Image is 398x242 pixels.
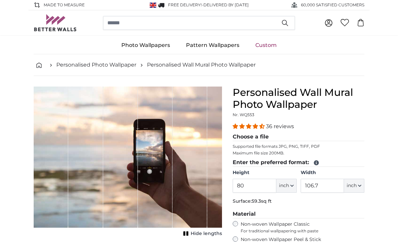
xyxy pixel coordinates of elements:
a: Personalised Photo Wallpaper [56,61,136,69]
label: Height [233,169,296,176]
img: Betterwalls [34,14,77,31]
h1: Personalised Wall Mural Photo Wallpaper [233,87,364,111]
span: inch [347,182,357,189]
img: United Kingdom [150,3,156,8]
p: Supported file formats JPG, PNG, TIFF, PDF [233,144,364,149]
legend: Enter the preferred format: [233,158,364,167]
label: Non-woven Wallpaper Classic [241,221,364,234]
button: Hide lengths [181,229,222,238]
legend: Choose a file [233,133,364,141]
span: 36 reviews [266,123,294,129]
legend: Material [233,210,364,218]
span: Made to Measure [44,2,85,8]
span: Hide lengths [191,230,222,237]
span: 60,000 SATISFIED CUSTOMERS [301,2,364,8]
a: Personalised Wall Mural Photo Wallpaper [147,61,256,69]
span: 59.3sq ft [252,198,272,204]
span: - [202,2,249,7]
p: Surface: [233,198,364,205]
button: inch [344,179,364,193]
span: 4.31 stars [233,123,266,129]
p: Maximum file size 200MB. [233,150,364,156]
span: Nr. WQ553 [233,112,254,117]
label: Width [301,169,364,176]
div: 1 of 1 [34,87,222,238]
nav: breadcrumbs [34,54,364,76]
span: For traditional wallpapering with paste [241,228,364,234]
a: Photo Wallpapers [113,37,178,54]
span: inch [279,182,289,189]
button: inch [276,179,297,193]
a: Custom [247,37,285,54]
span: FREE delivery! [168,2,202,7]
span: Delivered by [DATE] [203,2,249,7]
a: Pattern Wallpapers [178,37,247,54]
